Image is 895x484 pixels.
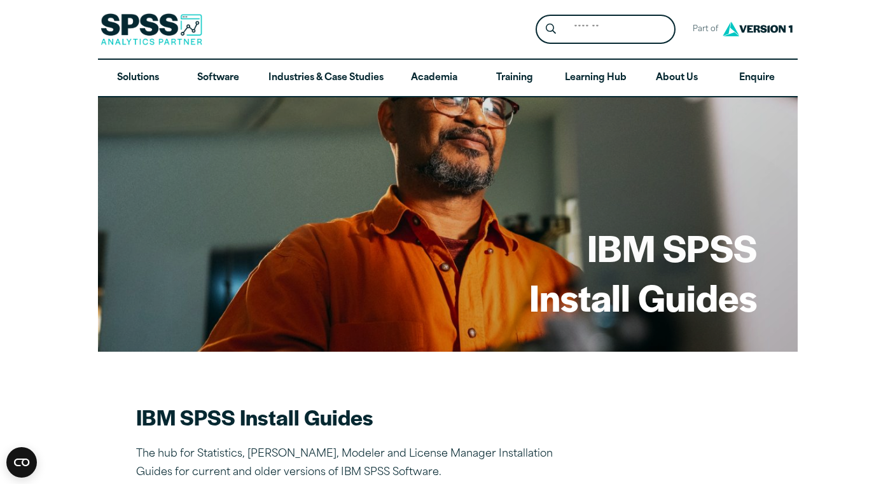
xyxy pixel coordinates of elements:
[555,60,637,97] a: Learning Hub
[98,60,798,97] nav: Desktop version of site main menu
[529,223,757,321] h1: IBM SPSS Install Guides
[637,60,717,97] a: About Us
[686,20,719,39] span: Part of
[394,60,474,97] a: Academia
[719,17,796,41] img: Version1 Logo
[717,60,797,97] a: Enquire
[474,60,554,97] a: Training
[258,60,394,97] a: Industries & Case Studies
[98,60,178,97] a: Solutions
[539,18,562,41] button: Search magnifying glass icon
[101,13,202,45] img: SPSS Analytics Partner
[136,403,581,431] h2: IBM SPSS Install Guides
[178,60,258,97] a: Software
[136,445,581,482] p: The hub for Statistics, [PERSON_NAME], Modeler and License Manager Installation Guides for curren...
[536,15,676,45] form: Site Header Search Form
[546,24,556,34] svg: Search magnifying glass icon
[6,447,37,478] button: Open CMP widget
